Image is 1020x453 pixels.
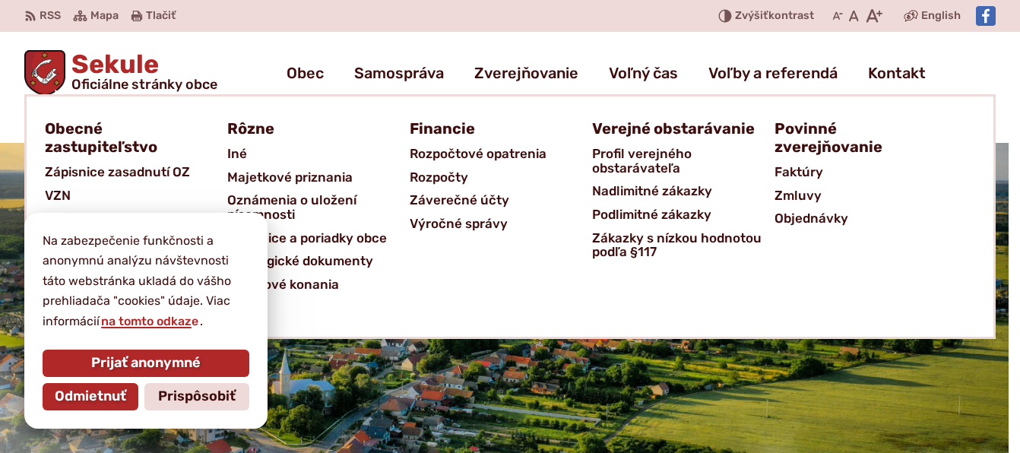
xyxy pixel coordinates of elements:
a: English [918,7,964,25]
span: Objednávky [775,207,848,230]
span: Zmluvy [775,184,822,207]
span: Rôzne [227,115,274,142]
h1: Sekule [65,52,217,91]
a: Profil verejného obstarávateľa [592,142,775,179]
a: Kontakt [868,52,926,94]
span: Odmietnuť [55,388,126,405]
a: Objednávky [775,207,957,230]
span: English [921,7,961,25]
button: Prijať anonymné [43,350,249,377]
a: Rôzne [227,115,391,142]
a: Záverečné účty [410,188,592,212]
a: Samospráva [354,52,444,94]
span: VZN [45,184,71,207]
span: Výročné správy [410,212,508,236]
button: Odmietnuť [43,383,138,410]
img: Prejsť na domovskú stránku [24,50,65,96]
a: Zákazky s nízkou hodnotou podľa §117 [592,226,775,264]
a: Podlimitné zákazky [592,203,775,226]
button: Prispôsobiť [144,383,249,410]
span: Strategické dokumenty [227,249,373,273]
a: na tomto odkaze [100,314,200,328]
span: Mapa [90,7,119,25]
span: Zvýšiť [735,9,768,22]
a: Verejné obstarávanie [592,115,756,142]
a: Obec [287,52,324,94]
span: Rozpočty [410,166,468,189]
a: Logo Sekule, prejsť na domovskú stránku. [24,50,217,96]
span: Podlimitné zákazky [592,203,711,226]
p: Na zabezpečenie funkčnosti a anonymnú analýzu návštevnosti táto webstránka ukladá do vášho prehli... [43,231,249,331]
a: Výročné správy [410,212,592,236]
span: Iné [227,142,247,166]
span: RSS [40,7,61,25]
a: Návrhy VZN [45,207,227,230]
span: Verejné obstarávanie [592,115,755,142]
span: Záverečné účty [410,188,509,212]
a: Faktúry [775,160,957,184]
img: Prejsť na Facebook stránku [976,6,996,26]
span: Výberové konania [227,273,339,296]
a: Rozpočty [410,166,592,189]
span: Tlačiť [146,10,176,23]
a: Obecné zastupiteľstvo [45,115,209,160]
a: Zmluvy [775,184,957,207]
a: Oznámenia o uložení písomnosti [227,188,410,226]
span: Prijať anonymné [91,355,201,372]
a: Voľby a referendá [708,52,838,94]
a: Majetkové priznania [227,166,410,189]
span: Prispôsobiť [158,388,236,405]
a: Zápisnice zasadnutí OZ [45,160,227,184]
a: Iné [227,142,410,166]
span: Financie [410,115,475,142]
span: Majetkové priznania [227,166,353,189]
a: Financie [410,115,574,142]
span: Nadlimitné zákazky [592,179,712,203]
a: Výberové konania [227,273,410,296]
span: Oficiálne stránky obce [71,78,217,91]
span: Smernice a poriadky obce [227,226,387,250]
a: Strategické dokumenty [227,249,410,273]
a: VZN [45,184,227,207]
span: kontrast [735,10,814,23]
a: Smernice a poriadky obce [227,226,410,250]
a: Zverejňovanie [474,52,578,94]
span: Zápisnice zasadnutí OZ [45,160,190,184]
span: Faktúry [775,160,823,184]
a: Voľný čas [609,52,678,94]
span: Návrhy VZN [45,207,119,230]
a: Povinné zverejňovanie [775,115,939,160]
span: Rozpočtové opatrenia [410,142,546,166]
a: Nadlimitné zákazky [592,179,775,203]
a: Rozpočtové opatrenia [410,142,592,166]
